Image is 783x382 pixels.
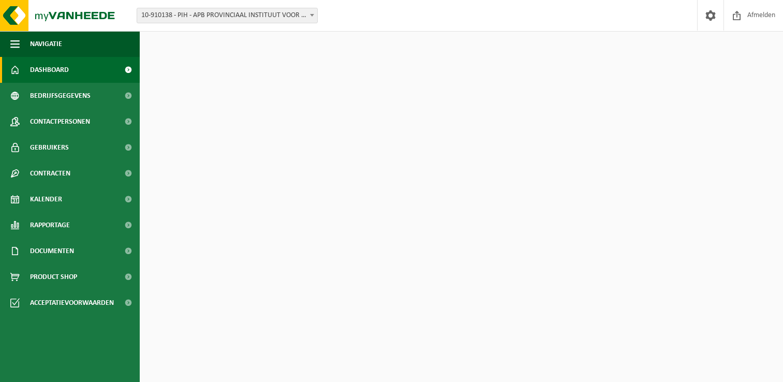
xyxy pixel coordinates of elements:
span: Contracten [30,160,70,186]
span: 10-910138 - PIH - APB PROVINCIAAL INSTITUUT VOOR HYGIENE - ANTWERPEN [137,8,318,23]
span: Rapportage [30,212,70,238]
span: Dashboard [30,57,69,83]
span: Acceptatievoorwaarden [30,290,114,316]
span: Bedrijfsgegevens [30,83,91,109]
span: Contactpersonen [30,109,90,135]
span: Kalender [30,186,62,212]
span: Product Shop [30,264,77,290]
span: 10-910138 - PIH - APB PROVINCIAAL INSTITUUT VOOR HYGIENE - ANTWERPEN [137,8,317,23]
span: Documenten [30,238,74,264]
span: Gebruikers [30,135,69,160]
span: Navigatie [30,31,62,57]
